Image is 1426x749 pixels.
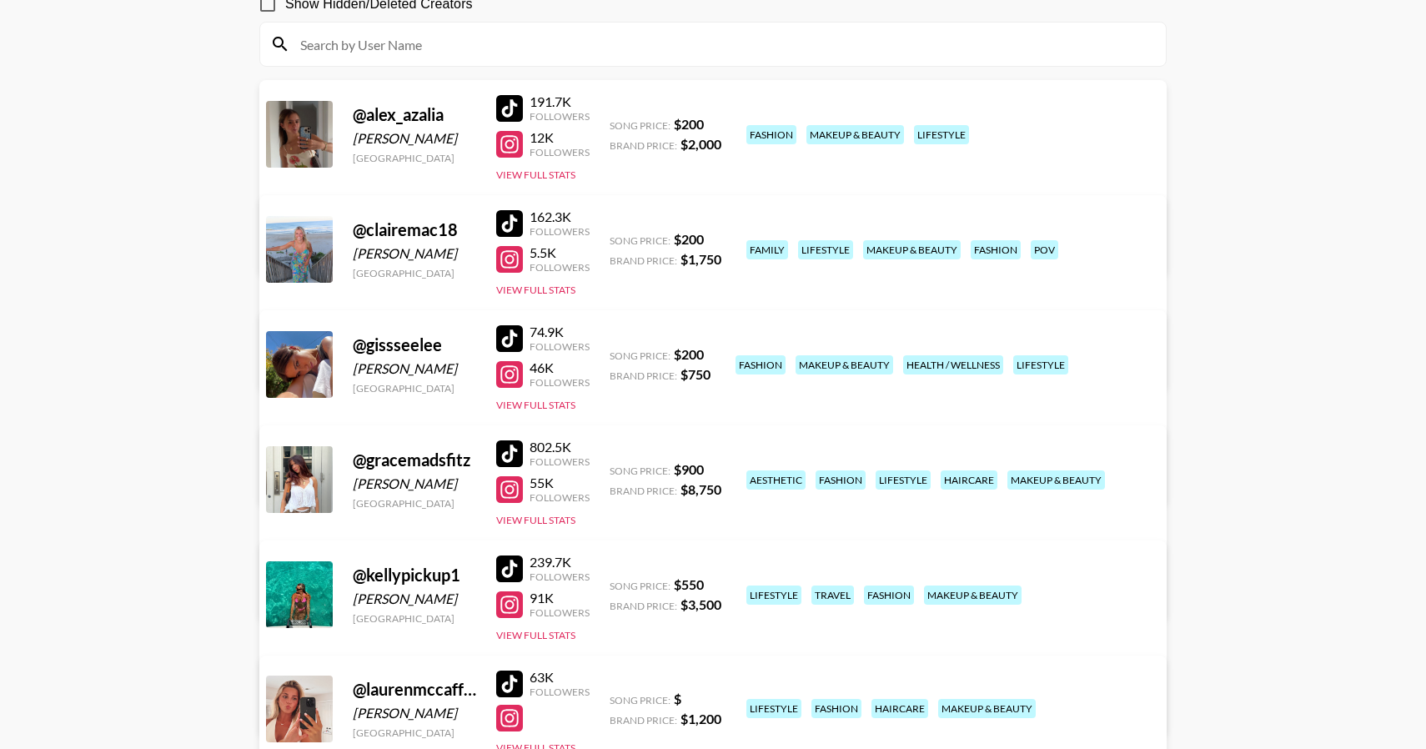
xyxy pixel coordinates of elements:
div: 162.3K [530,209,590,225]
div: makeup & beauty [806,125,904,144]
div: [GEOGRAPHIC_DATA] [353,497,476,510]
span: Song Price: [610,580,670,592]
strong: $ 750 [680,366,710,382]
div: 74.9K [530,324,590,340]
span: Brand Price: [610,139,677,152]
button: View Full Stats [496,284,575,296]
button: View Full Stats [496,399,575,411]
div: makeup & beauty [938,699,1036,718]
div: lifestyle [798,240,853,259]
strong: $ 900 [674,461,704,477]
strong: $ 200 [674,231,704,247]
div: [GEOGRAPHIC_DATA] [353,152,476,164]
div: @ gissseelee [353,334,476,355]
span: Song Price: [610,234,670,247]
div: lifestyle [914,125,969,144]
div: haircare [941,470,997,490]
div: fashion [816,470,866,490]
div: [GEOGRAPHIC_DATA] [353,612,476,625]
div: @ laurenmccaffrey [353,679,476,700]
button: View Full Stats [496,514,575,526]
span: Brand Price: [610,254,677,267]
div: [GEOGRAPHIC_DATA] [353,726,476,739]
div: [PERSON_NAME] [353,475,476,492]
div: [PERSON_NAME] [353,245,476,262]
div: lifestyle [1013,355,1068,374]
strong: $ 1,750 [680,251,721,267]
div: [PERSON_NAME] [353,705,476,721]
div: Followers [530,261,590,274]
input: Search by User Name [290,31,1156,58]
span: Song Price: [610,119,670,132]
div: lifestyle [746,699,801,718]
div: fashion [811,699,861,718]
div: travel [811,586,854,605]
button: View Full Stats [496,629,575,641]
div: [GEOGRAPHIC_DATA] [353,382,476,395]
div: 191.7K [530,93,590,110]
strong: $ [674,691,681,706]
span: Song Price: [610,465,670,477]
div: [PERSON_NAME] [353,591,476,607]
div: 5.5K [530,244,590,261]
div: 802.5K [530,439,590,455]
span: Brand Price: [610,369,677,382]
span: Song Price: [610,694,670,706]
div: Followers [530,571,590,583]
span: Brand Price: [610,485,677,497]
span: Brand Price: [610,600,677,612]
div: fashion [971,240,1021,259]
div: haircare [871,699,928,718]
div: fashion [736,355,786,374]
div: @ alex_azalia [353,104,476,125]
div: [PERSON_NAME] [353,130,476,147]
div: Followers [530,340,590,353]
div: Followers [530,491,590,504]
div: 91K [530,590,590,606]
div: Followers [530,146,590,158]
button: View Full Stats [496,168,575,181]
div: makeup & beauty [863,240,961,259]
div: @ gracemadsfitz [353,450,476,470]
div: makeup & beauty [1007,470,1105,490]
div: pov [1031,240,1058,259]
div: @ kellypickup1 [353,565,476,586]
strong: $ 3,500 [680,596,721,612]
span: Song Price: [610,349,670,362]
div: family [746,240,788,259]
strong: $ 8,750 [680,481,721,497]
div: 63K [530,669,590,686]
div: lifestyle [876,470,931,490]
div: [GEOGRAPHIC_DATA] [353,267,476,279]
div: makeup & beauty [924,586,1022,605]
div: 55K [530,475,590,491]
strong: $ 2,000 [680,136,721,152]
div: Followers [530,606,590,619]
div: 12K [530,129,590,146]
div: fashion [864,586,914,605]
strong: $ 1,200 [680,711,721,726]
div: Followers [530,110,590,123]
div: [PERSON_NAME] [353,360,476,377]
div: Followers [530,225,590,238]
div: makeup & beauty [796,355,893,374]
div: aesthetic [746,470,806,490]
div: Followers [530,455,590,468]
div: Followers [530,686,590,698]
div: fashion [746,125,796,144]
div: lifestyle [746,586,801,605]
div: @ clairemac18 [353,219,476,240]
div: health / wellness [903,355,1003,374]
div: Followers [530,376,590,389]
strong: $ 550 [674,576,704,592]
div: 46K [530,359,590,376]
strong: $ 200 [674,346,704,362]
strong: $ 200 [674,116,704,132]
span: Brand Price: [610,714,677,726]
div: 239.7K [530,554,590,571]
